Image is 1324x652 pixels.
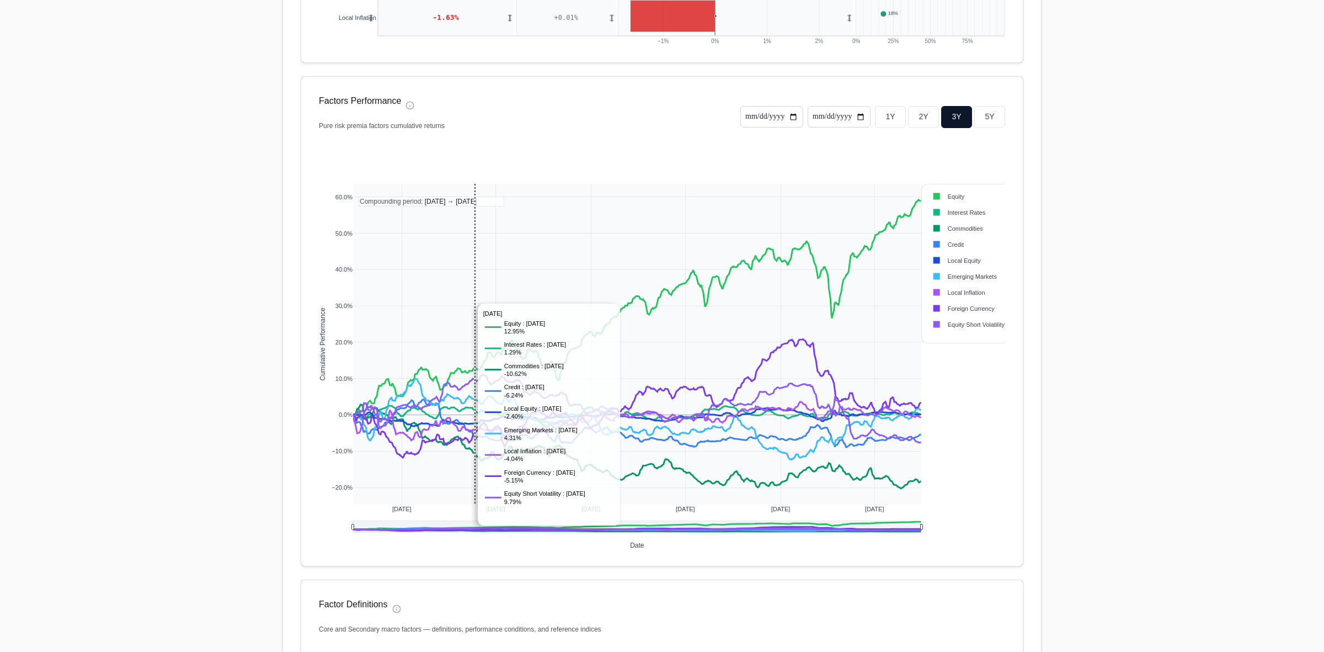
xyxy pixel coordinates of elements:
p: Pure risk premia factors cumulative returns [319,121,736,131]
p: Factor Definitions [319,598,388,611]
button: 2Y [908,106,939,128]
p: Factors Performance [319,94,401,108]
button: 1Y [875,106,906,128]
p: Core and Secondary macro factors — definitions, performance conditions, and reference indices [319,624,1005,634]
button: 5Y [974,106,1005,128]
button: 3Y [941,106,972,128]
